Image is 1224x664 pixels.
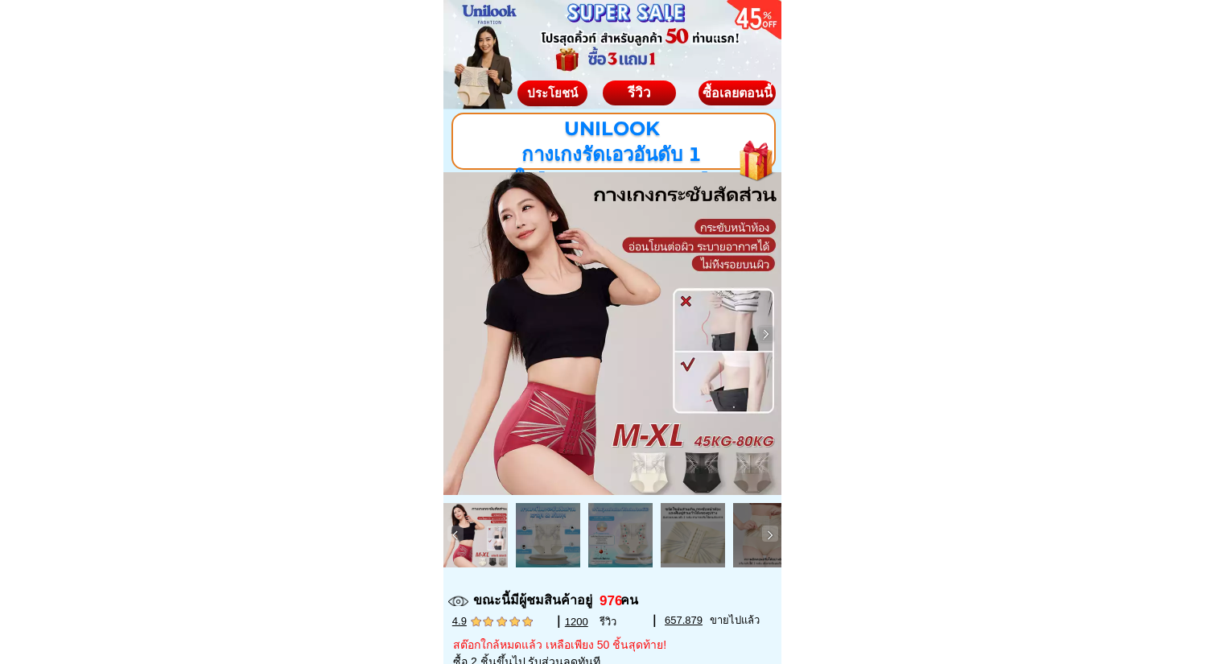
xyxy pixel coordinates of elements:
[699,87,776,100] div: ซื้อเลยตอนนี้
[710,612,776,629] h4: ขายไปแล้ว
[652,608,665,634] h4: I
[600,614,652,630] h4: รีวิว
[452,613,545,629] h4: 4.9
[603,82,676,103] div: รีวิว
[600,591,629,612] h2: 976
[447,527,464,543] img: navigation
[514,142,708,191] span: กางเกงรัดเอวอันดับ 1 ใน[PERSON_NAME]
[473,591,781,610] h4: ขณะนี้มีผู้ชมสินค้าอยู่ คน
[762,527,778,543] img: navigation
[556,608,574,635] h4: I
[453,637,716,654] h4: สต๊อกใกล้หมดแล้ว เหลือเพียง 50 ชิ้นสุดท้าย!
[665,612,713,629] h4: 657.879
[527,85,578,100] span: ประโยชน์
[565,614,595,630] h4: 1200
[758,326,774,342] img: navigation
[563,117,659,140] span: UNILOOK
